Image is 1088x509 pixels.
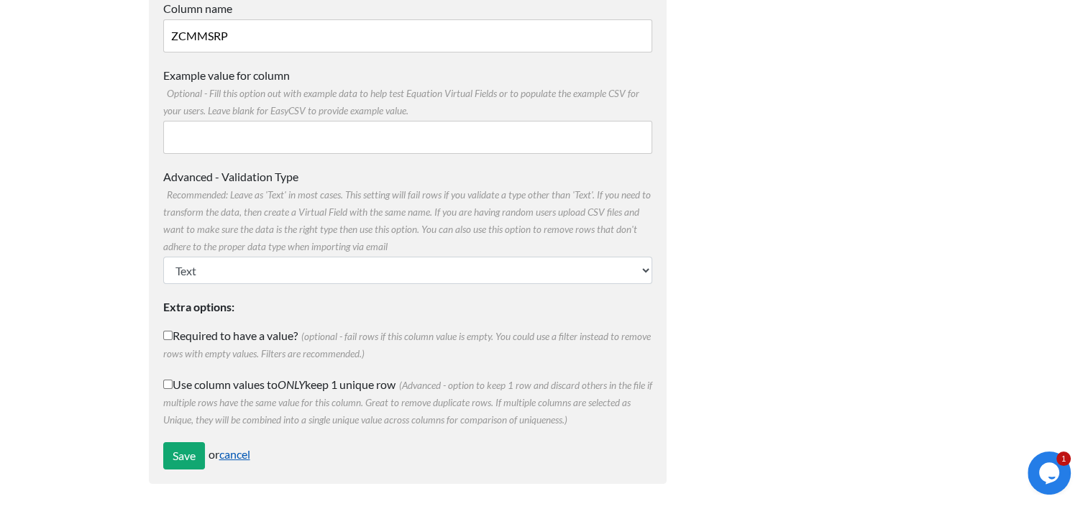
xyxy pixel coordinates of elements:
input: Save [163,442,205,469]
label: Example value for column [163,67,652,119]
div: or [163,442,652,469]
iframe: chat widget [1028,451,1074,495]
label: Required to have a value? [163,327,652,362]
a: cancel [219,447,250,461]
label: Advanced - Validation Type [163,168,652,254]
input: Use column values toONLYkeep 1 unique row(Advanced - option to keep 1 row and discard others in t... [163,380,173,389]
b: Extra options: [163,300,234,313]
input: Required to have a value?(optional - fail rows if this column value is empty. You could use a fil... [163,331,173,340]
i: ONLY [278,377,305,391]
span: (Advanced - option to keep 1 row and discard others in the file if multiple rows have the same va... [163,380,652,426]
label: Use column values to keep 1 unique row [163,376,652,428]
span: (optional - fail rows if this column value is empty. You could use a filter instead to remove row... [163,331,651,359]
span: Optional - Fill this option out with example data to help test Equation Virtual Fields or to popu... [163,88,639,116]
span: Recommended: Leave as 'Text' in most cases. This setting will fail rows if you validate a type ot... [163,189,651,252]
